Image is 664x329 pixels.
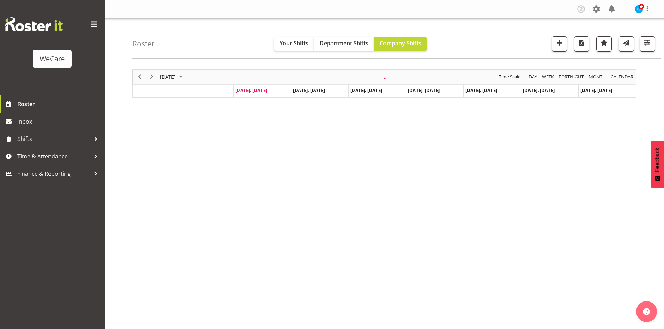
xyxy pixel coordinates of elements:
[280,39,308,47] span: Your Shifts
[643,308,650,315] img: help-xxl-2.png
[374,37,427,51] button: Company Shifts
[17,99,101,109] span: Roster
[17,116,101,127] span: Inbox
[596,36,612,52] button: Highlight an important date within the roster.
[651,141,664,188] button: Feedback - Show survey
[5,17,63,31] img: Rosterit website logo
[320,39,368,47] span: Department Shifts
[17,169,91,179] span: Finance & Reporting
[574,36,589,52] button: Download a PDF of the roster according to the set date range.
[132,40,155,48] h4: Roster
[17,134,91,144] span: Shifts
[640,36,655,52] button: Filter Shifts
[619,36,634,52] button: Send a list of all shifts for the selected filtered period to all rostered employees.
[380,39,421,47] span: Company Shifts
[17,151,91,162] span: Time & Attendance
[274,37,314,51] button: Your Shifts
[132,69,636,98] div: Timeline Week of September 29, 2025
[635,5,643,13] img: isabel-simcox10849.jpg
[552,36,567,52] button: Add a new shift
[40,54,65,64] div: WeCare
[314,37,374,51] button: Department Shifts
[654,148,661,172] span: Feedback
